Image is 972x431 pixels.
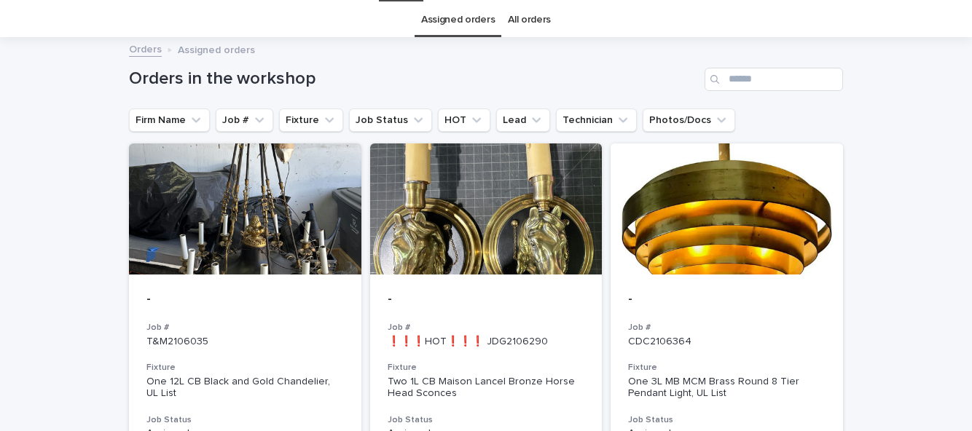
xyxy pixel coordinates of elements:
p: ❗❗❗HOT❗❗❗ JDG2106290 [388,336,585,348]
h3: Job Status [388,414,585,426]
div: Two 1L CB Maison Lancel Bronze Horse Head Sconces [388,376,585,400]
div: One 12L CB Black and Gold Chandelier, UL List [146,376,344,400]
p: - [628,292,826,308]
div: One 3L MB MCM Brass Round 8 Tier Pendant Light, UL List [628,376,826,400]
h3: Fixture [388,362,585,373]
h1: Orders in the workshop [129,68,699,90]
h3: Job Status [146,414,344,426]
button: Fixture [279,108,343,132]
p: Assigned orders [178,41,255,57]
button: Photos/Docs [643,108,735,132]
button: Technician [556,108,637,132]
button: Job # [216,108,273,132]
p: - [146,292,344,308]
button: Job Status [349,108,432,132]
button: Firm Name [129,108,210,132]
a: All orders [508,3,551,37]
p: - [388,292,585,308]
h3: Fixture [146,362,344,373]
p: CDC2106364 [628,336,826,348]
h3: Fixture [628,362,826,373]
a: Orders [129,40,162,57]
input: Search [705,68,843,91]
h3: Job # [146,322,344,333]
h3: Job Status [628,414,826,426]
h3: Job # [628,322,826,333]
a: Assigned orders [421,3,495,37]
p: T&M2106035 [146,336,344,348]
button: Lead [496,108,550,132]
button: HOT [438,108,490,132]
h3: Job # [388,322,585,333]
